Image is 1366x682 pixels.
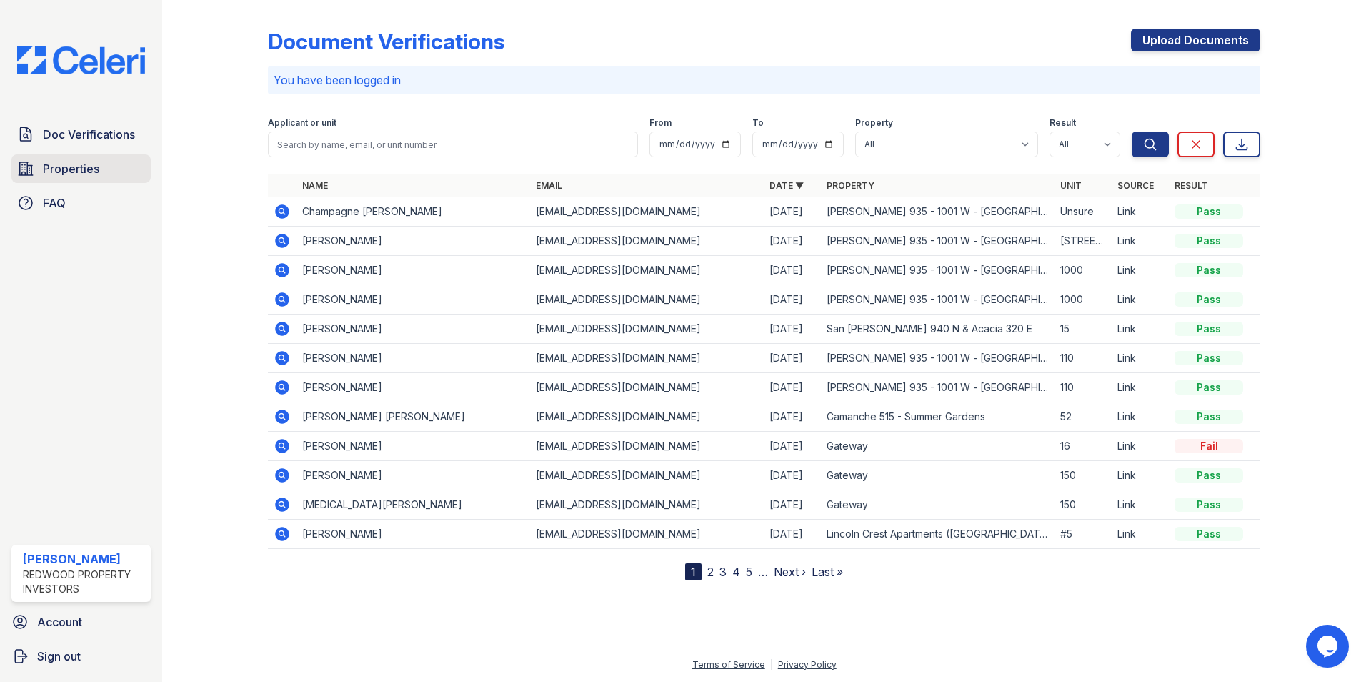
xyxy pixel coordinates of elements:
[770,659,773,670] div: |
[649,117,672,129] label: From
[530,227,764,256] td: [EMAIL_ADDRESS][DOMAIN_NAME]
[1112,315,1169,344] td: Link
[296,315,530,344] td: [PERSON_NAME]
[732,565,740,579] a: 4
[821,285,1055,315] td: [PERSON_NAME] 935 - 1001 W - [GEOGRAPHIC_DATA] Apartments
[296,197,530,227] td: Champagne [PERSON_NAME]
[296,402,530,432] td: [PERSON_NAME] [PERSON_NAME]
[774,565,806,579] a: Next ›
[685,563,702,580] div: 1
[821,315,1055,344] td: San [PERSON_NAME] 940 N & Acacia 320 E
[1306,625,1352,668] iframe: chat widget
[296,285,530,315] td: [PERSON_NAME]
[11,189,151,217] a: FAQ
[707,565,714,579] a: 2
[296,520,530,549] td: [PERSON_NAME]
[1175,410,1243,424] div: Pass
[1112,520,1169,549] td: Link
[752,117,764,129] label: To
[530,315,764,344] td: [EMAIL_ADDRESS][DOMAIN_NAME]
[530,197,764,227] td: [EMAIL_ADDRESS][DOMAIN_NAME]
[1112,197,1169,227] td: Link
[1112,285,1169,315] td: Link
[769,180,804,191] a: Date ▼
[1175,380,1243,395] div: Pass
[302,180,328,191] a: Name
[821,402,1055,432] td: Camanche 515 - Summer Gardens
[764,490,821,520] td: [DATE]
[23,550,145,568] div: [PERSON_NAME]
[1050,117,1076,129] label: Result
[758,563,768,580] span: …
[1175,468,1243,483] div: Pass
[821,432,1055,461] td: Gateway
[296,432,530,461] td: [PERSON_NAME]
[764,373,821,402] td: [DATE]
[764,402,821,432] td: [DATE]
[23,568,145,596] div: Redwood Property Investors
[827,180,874,191] a: Property
[37,613,82,631] span: Account
[1112,461,1169,490] td: Link
[821,227,1055,256] td: [PERSON_NAME] 935 - 1001 W - [GEOGRAPHIC_DATA] Apartments
[1131,29,1260,51] a: Upload Documents
[821,461,1055,490] td: Gateway
[1055,432,1112,461] td: 16
[1055,373,1112,402] td: 110
[6,46,156,74] img: CE_Logo_Blue-a8612792a0a2168367f1c8372b55b34899dd931a85d93a1a3d3e32e68fde9ad4.png
[1175,498,1243,512] div: Pass
[296,490,530,520] td: [MEDICAL_DATA][PERSON_NAME]
[1055,520,1112,549] td: #5
[268,117,336,129] label: Applicant or unit
[764,285,821,315] td: [DATE]
[296,344,530,373] td: [PERSON_NAME]
[1112,402,1169,432] td: Link
[764,227,821,256] td: [DATE]
[746,565,752,579] a: 5
[1175,263,1243,277] div: Pass
[821,344,1055,373] td: [PERSON_NAME] 935 - 1001 W - [GEOGRAPHIC_DATA] Apartments
[1112,227,1169,256] td: Link
[296,373,530,402] td: [PERSON_NAME]
[1060,180,1082,191] a: Unit
[812,565,843,579] a: Last »
[296,256,530,285] td: [PERSON_NAME]
[530,285,764,315] td: [EMAIL_ADDRESS][DOMAIN_NAME]
[530,344,764,373] td: [EMAIL_ADDRESS][DOMAIN_NAME]
[764,315,821,344] td: [DATE]
[530,520,764,549] td: [EMAIL_ADDRESS][DOMAIN_NAME]
[37,648,81,665] span: Sign out
[1055,344,1112,373] td: 110
[1055,197,1112,227] td: Unsure
[692,659,765,670] a: Terms of Service
[268,29,504,54] div: Document Verifications
[1175,204,1243,219] div: Pass
[1112,373,1169,402] td: Link
[296,227,530,256] td: [PERSON_NAME]
[6,642,156,671] button: Sign out
[1112,344,1169,373] td: Link
[1175,292,1243,307] div: Pass
[821,373,1055,402] td: [PERSON_NAME] 935 - 1001 W - [GEOGRAPHIC_DATA] Apartments
[1175,527,1243,541] div: Pass
[764,461,821,490] td: [DATE]
[1055,227,1112,256] td: [STREET_ADDRESS][PERSON_NAME]
[764,197,821,227] td: [DATE]
[764,256,821,285] td: [DATE]
[821,520,1055,549] td: Lincoln Crest Apartments ([GEOGRAPHIC_DATA])
[536,180,562,191] a: Email
[1175,439,1243,453] div: Fail
[855,117,893,129] label: Property
[1055,285,1112,315] td: 1000
[43,194,66,212] span: FAQ
[43,160,99,177] span: Properties
[821,490,1055,520] td: Gateway
[764,344,821,373] td: [DATE]
[268,132,638,157] input: Search by name, email, or unit number
[43,126,135,143] span: Doc Verifications
[530,373,764,402] td: [EMAIL_ADDRESS][DOMAIN_NAME]
[778,659,837,670] a: Privacy Policy
[274,71,1255,89] p: You have been logged in
[719,565,727,579] a: 3
[1175,322,1243,336] div: Pass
